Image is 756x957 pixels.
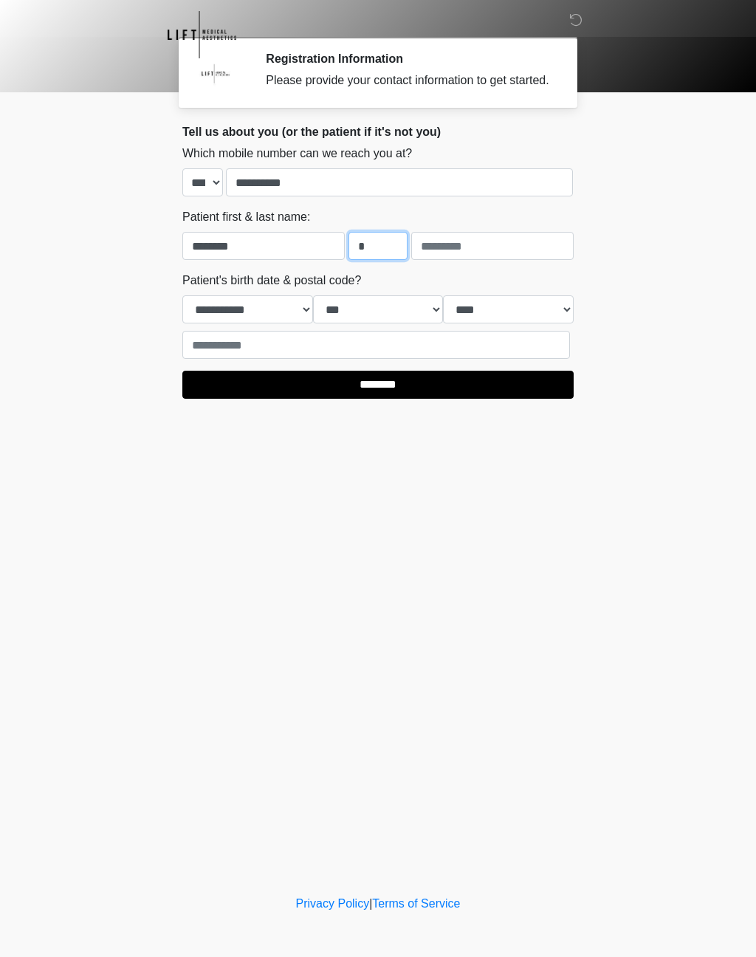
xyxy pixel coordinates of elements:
label: Patient's birth date & postal code? [182,272,361,289]
a: Terms of Service [372,897,460,910]
label: Patient first & last name: [182,208,310,226]
h2: Tell us about you (or the patient if it's not you) [182,125,574,139]
label: Which mobile number can we reach you at? [182,145,412,162]
a: | [369,897,372,910]
a: Privacy Policy [296,897,370,910]
div: Please provide your contact information to get started. [266,72,551,89]
img: Lift Medical Aesthetics Logo [168,11,236,58]
img: Agent Avatar [193,52,238,96]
